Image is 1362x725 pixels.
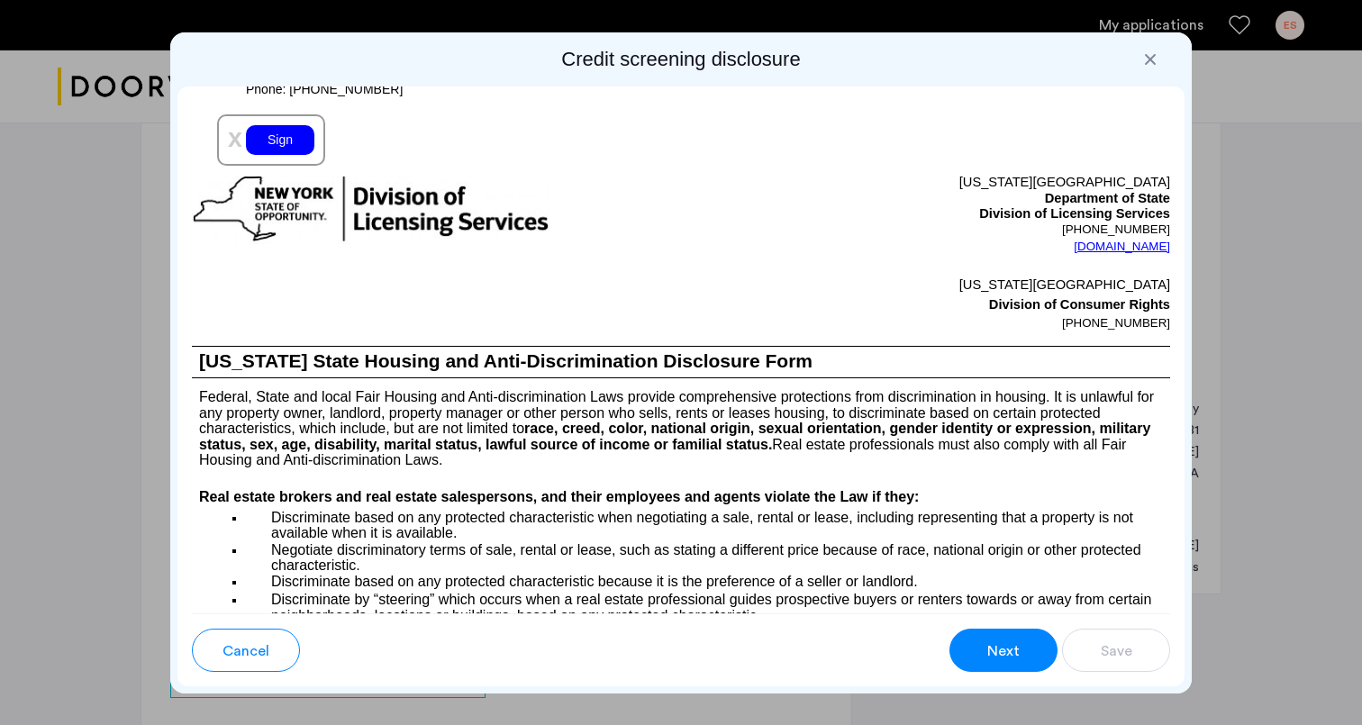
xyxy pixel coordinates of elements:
p: Negotiate discriminatory terms of sale, rental or lease, such as stating a different price becaus... [246,542,1170,574]
h1: [US_STATE] State Housing and Anti-Discrimination Disclosure Form [192,347,1170,377]
p: [PHONE_NUMBER] [681,314,1170,332]
p: [PHONE_NUMBER] [681,222,1170,237]
h2: Credit screening disclosure [177,47,1185,72]
p: Discriminate based on any protected characteristic when negotiating a sale, rental or lease, incl... [246,508,1170,540]
p: Discriminate based on any protected characteristic because it is the preference of a seller or la... [246,574,1170,591]
span: Next [987,640,1020,662]
div: Sign [246,125,314,155]
p: Department of State [681,191,1170,207]
p: Discriminate by “steering” which occurs when a real estate professional guides prospective buyers... [246,591,1170,623]
p: [US_STATE][GEOGRAPHIC_DATA] [681,275,1170,295]
b: race, creed, color, national origin, sexual orientation, gender identity or expression, military ... [199,421,1150,451]
p: Division of Licensing Services [681,206,1170,222]
h4: Real estate brokers and real estate salespersons, and their employees and agents violate the Law ... [192,486,1170,508]
button: button [1062,629,1170,672]
span: Save [1101,640,1132,662]
span: x [228,123,242,152]
button: button [949,629,1058,672]
a: [DOMAIN_NAME] [1074,238,1170,256]
p: Federal, State and local Fair Housing and Anti-discrimination Laws provide comprehensive protecti... [192,378,1170,467]
p: [US_STATE][GEOGRAPHIC_DATA] [681,175,1170,191]
p: Division of Consumer Rights [681,295,1170,314]
button: button [192,629,300,672]
span: Cancel [222,640,269,662]
img: new-york-logo.png [192,175,550,244]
